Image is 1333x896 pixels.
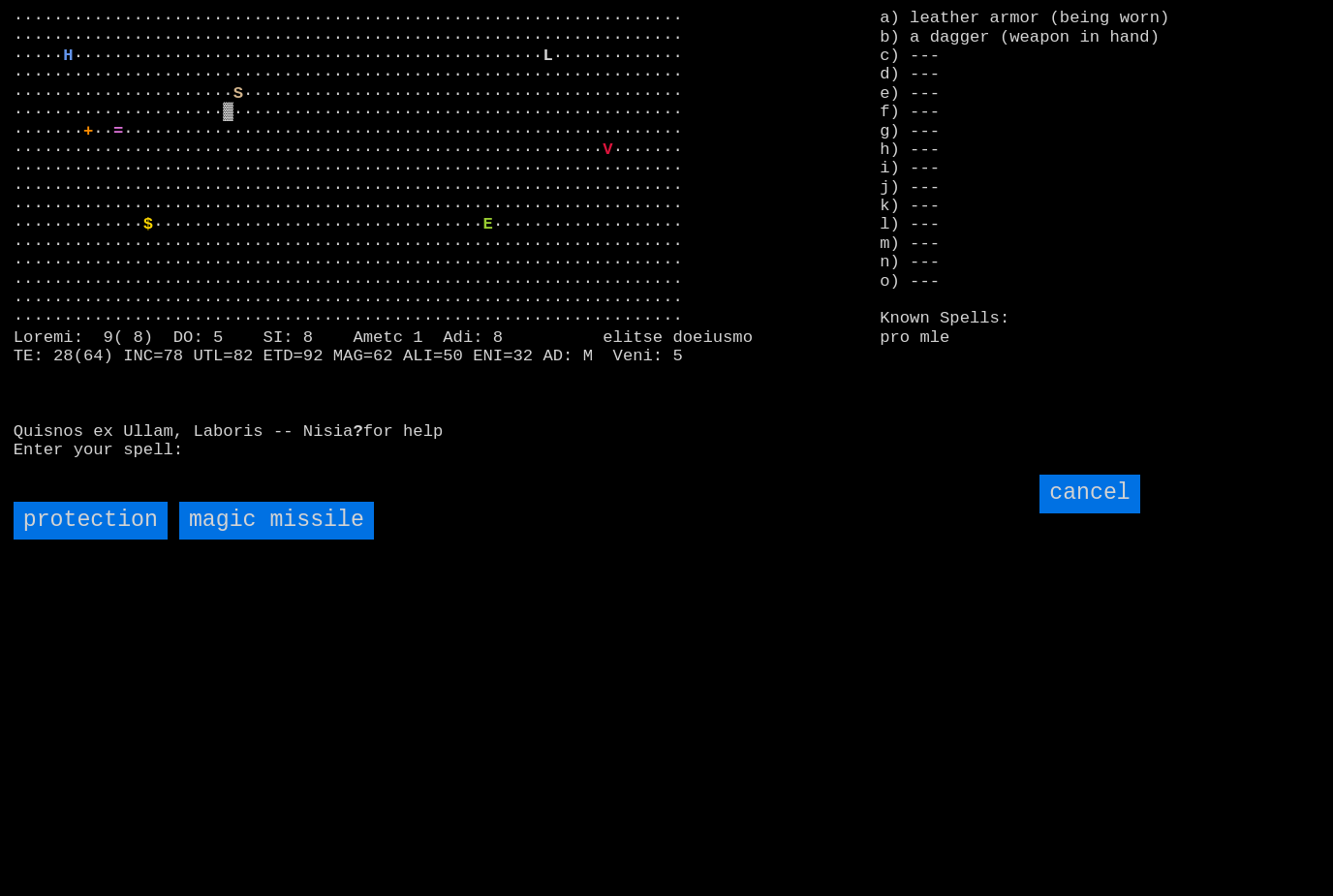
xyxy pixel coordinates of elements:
font: V [603,140,612,159]
larn: ··································································· ·····························... [14,9,853,457]
font: $ [143,215,153,233]
input: protection [14,502,168,540]
font: H [63,46,73,65]
input: cancel [1039,475,1140,512]
input: magic missile [179,502,374,540]
b: ? [353,422,362,441]
font: S [233,84,243,103]
font: E [483,215,493,233]
stats: a) leather armor (being worn) b) a dagger (weapon in hand) c) --- d) --- e) --- f) --- g) --- h) ... [880,9,1319,278]
font: = [113,122,123,140]
font: L [542,46,552,65]
font: + [83,122,93,140]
